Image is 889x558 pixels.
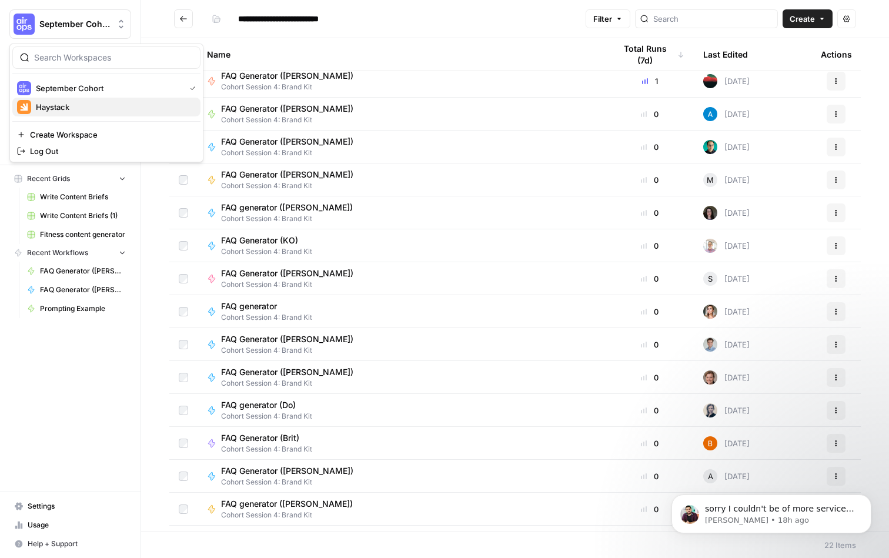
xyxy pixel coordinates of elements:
[703,206,750,220] div: [DATE]
[615,141,684,153] div: 0
[703,403,717,417] img: 2n4aznk1nq3j315p2jgzsow27iki
[30,129,191,141] span: Create Workspace
[703,370,750,385] div: [DATE]
[221,510,362,520] span: Cohort Session 4: Brand Kit
[790,13,815,25] span: Create
[12,143,200,159] a: Log Out
[703,107,750,121] div: [DATE]
[703,272,750,286] div: [DATE]
[221,202,353,213] span: FAQ generator ([PERSON_NAME])
[703,74,750,88] div: [DATE]
[615,273,684,285] div: 0
[221,477,363,487] span: Cohort Session 4: Brand Kit
[207,531,596,553] a: FAQ Generator ([PERSON_NAME])Cohort Session 4: Brand Kit
[221,268,353,279] span: FAQ Generator ([PERSON_NAME])
[22,225,131,244] a: Fitness content generator
[615,240,684,252] div: 0
[221,366,353,378] span: FAQ Generator ([PERSON_NAME])
[40,285,126,295] span: FAQ Generator ([PERSON_NAME])
[221,70,353,82] span: FAQ Generator ([PERSON_NAME])
[783,9,833,28] button: Create
[221,333,353,345] span: FAQ Generator ([PERSON_NAME])
[51,34,201,149] span: sorry I couldn't be of more service here. Again if you're looking to still get an idea of how thi...
[221,148,363,158] span: Cohort Session 4: Brand Kit
[703,338,750,352] div: [DATE]
[703,403,750,417] div: [DATE]
[22,188,131,206] a: Write Content Briefs
[615,108,684,120] div: 0
[703,338,717,352] img: jfqs3079v2d0ynct2zz6w6q7w8l7
[221,444,312,455] span: Cohort Session 4: Brand Kit
[207,103,596,125] a: FAQ Generator ([PERSON_NAME])Cohort Session 4: Brand Kit
[615,470,684,482] div: 0
[9,9,131,39] button: Workspace: September Cohort
[703,436,750,450] div: [DATE]
[207,333,596,356] a: FAQ Generator ([PERSON_NAME])Cohort Session 4: Brand Kit
[207,300,596,323] a: FAQ generatorCohort Session 4: Brand Kit
[615,174,684,186] div: 0
[14,14,35,35] img: September Cohort Logo
[28,520,126,530] span: Usage
[9,516,131,534] a: Usage
[9,244,131,262] button: Recent Workflows
[40,192,126,202] span: Write Content Briefs
[703,38,748,71] div: Last Edited
[221,181,363,191] span: Cohort Session 4: Brand Kit
[207,268,596,290] a: FAQ Generator ([PERSON_NAME])Cohort Session 4: Brand Kit
[221,432,303,444] span: FAQ Generator (Brit)
[221,378,363,389] span: Cohort Session 4: Brand Kit
[207,70,596,92] a: FAQ Generator ([PERSON_NAME])Cohort Session 4: Brand Kit
[654,470,889,552] iframe: Intercom notifications message
[653,13,773,25] input: Search
[615,339,684,350] div: 0
[22,262,131,280] a: FAQ Generator ([PERSON_NAME])
[821,38,852,71] div: Actions
[9,44,203,162] div: Workspace: September Cohort
[703,239,717,253] img: rnewfn8ozkblbv4ke1ie5hzqeirw
[221,498,353,510] span: FAQ generator ([PERSON_NAME])
[615,437,684,449] div: 0
[207,136,596,158] a: FAQ Generator ([PERSON_NAME])Cohort Session 4: Brand Kit
[221,312,312,323] span: Cohort Session 4: Brand Kit
[586,9,630,28] button: Filter
[221,235,303,246] span: FAQ Generator (KO)
[703,206,717,220] img: fvupjppv8b9nt3h87yhfikz8g0rq
[221,82,363,92] span: Cohort Session 4: Brand Kit
[221,169,353,181] span: FAQ Generator ([PERSON_NAME])
[9,497,131,516] a: Settings
[703,370,717,385] img: 894gttvz9wke5ep6j4bcvijddnxm
[34,52,193,64] input: Search Workspaces
[703,436,717,450] img: zm3uz8txogn4me27849heo7dvxd6
[207,202,596,224] a: FAQ generator ([PERSON_NAME])Cohort Session 4: Brand Kit
[221,136,353,148] span: FAQ Generator ([PERSON_NAME])
[615,306,684,318] div: 0
[221,246,312,257] span: Cohort Session 4: Brand Kit
[51,45,203,56] p: Message from Manuel, sent 18h ago
[27,173,70,184] span: Recent Grids
[12,126,200,143] a: Create Workspace
[703,140,750,154] div: [DATE]
[22,206,131,225] a: Write Content Briefs (1)
[9,170,131,188] button: Recent Grids
[221,345,363,356] span: Cohort Session 4: Brand Kit
[174,9,193,28] button: Go back
[221,531,353,543] span: FAQ Generator ([PERSON_NAME])
[207,399,596,422] a: FAQ generator (Do)Cohort Session 4: Brand Kit
[703,469,750,483] div: [DATE]
[615,503,684,515] div: 0
[703,305,750,319] div: [DATE]
[221,103,353,115] span: FAQ Generator ([PERSON_NAME])
[207,235,596,257] a: FAQ Generator (KO)Cohort Session 4: Brand Kit
[28,539,126,549] span: Help + Support
[40,210,126,221] span: Write Content Briefs (1)
[703,239,750,253] div: [DATE]
[703,305,717,319] img: u12faqvyo1gecp3wwan3wwehqyel
[615,38,684,71] div: Total Runs (7d)
[207,169,596,191] a: FAQ Generator ([PERSON_NAME])Cohort Session 4: Brand Kit
[207,498,596,520] a: FAQ generator ([PERSON_NAME])Cohort Session 4: Brand Kit
[593,13,612,25] span: Filter
[207,432,596,455] a: FAQ Generator (Brit)Cohort Session 4: Brand Kit
[22,280,131,299] a: FAQ Generator ([PERSON_NAME])
[707,174,714,186] span: M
